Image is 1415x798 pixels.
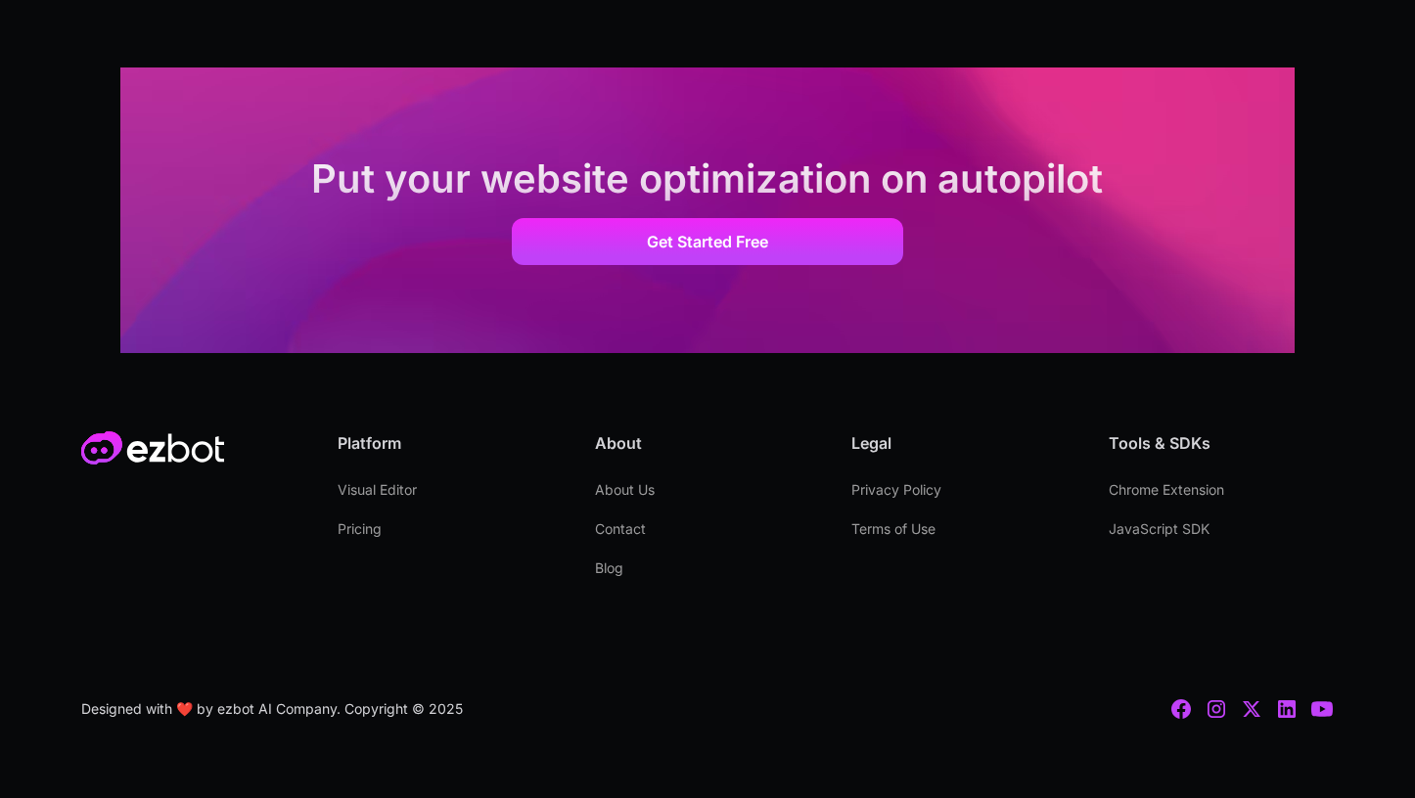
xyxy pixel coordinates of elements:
[81,697,463,721] div: Designed with ❤️ by ezbot AI Company. Copyright © 2025
[851,431,1076,455] div: Legal
[338,431,563,455] div: Platform
[595,549,623,588] a: Blog
[595,470,655,510] a: About Us
[851,470,941,510] a: Privacy Policy
[1109,470,1224,510] a: Chrome Extension
[851,510,936,549] a: Terms of Use
[338,510,382,549] a: Pricing
[1109,431,1334,455] div: Tools & SDKs
[595,431,820,455] div: About
[1109,510,1210,549] a: JavaScript SDK
[311,155,1103,202] strong: Put your website optimization on autopilot
[595,510,646,549] a: Contact
[512,218,903,265] a: Get Started Free
[338,470,417,510] a: Visual Editor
